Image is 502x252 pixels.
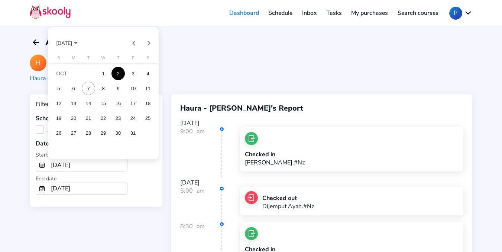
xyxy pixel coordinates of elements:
[141,82,155,95] div: 11
[50,36,84,50] button: Choose month and year
[111,82,125,95] div: 9
[51,56,66,63] th: Sunday
[97,111,110,125] div: 22
[142,36,156,50] button: Next month
[51,111,66,125] td: October 19, 2025
[82,96,95,110] div: 14
[126,126,140,140] div: 31
[81,111,96,125] td: October 21, 2025
[51,96,66,111] td: October 12, 2025
[66,56,81,63] th: Monday
[52,111,65,125] div: 19
[127,36,142,50] button: Previous month
[67,111,80,125] div: 20
[97,67,110,80] div: 1
[81,56,96,63] th: Tuesday
[96,66,111,81] td: October 1, 2025
[66,96,81,111] td: October 13, 2025
[126,125,140,140] td: October 31, 2025
[52,96,65,110] div: 12
[111,96,126,111] td: October 16, 2025
[141,96,155,110] div: 18
[67,96,80,110] div: 13
[140,96,155,111] td: October 18, 2025
[97,82,110,95] div: 8
[126,111,140,125] td: October 24, 2025
[97,96,110,110] div: 15
[96,125,111,140] td: October 29, 2025
[126,111,140,125] div: 24
[126,67,140,80] div: 3
[96,111,111,125] td: October 22, 2025
[52,126,65,140] div: 26
[111,111,126,125] td: October 23, 2025
[81,81,96,96] td: October 7, 2025
[111,96,125,110] div: 16
[51,66,96,81] td: OCT
[82,126,95,140] div: 28
[66,81,81,96] td: October 6, 2025
[67,126,80,140] div: 27
[66,111,81,125] td: October 20, 2025
[111,67,125,80] div: 2
[67,82,80,95] div: 6
[96,96,111,111] td: October 15, 2025
[111,111,125,125] div: 23
[82,111,95,125] div: 21
[81,96,96,111] td: October 14, 2025
[82,82,95,95] div: 7
[126,81,140,96] td: October 10, 2025
[56,39,72,46] span: [DATE]
[140,111,155,125] td: October 25, 2025
[126,82,140,95] div: 10
[126,66,140,81] td: October 3, 2025
[96,81,111,96] td: October 8, 2025
[111,125,126,140] td: October 30, 2025
[111,56,126,63] th: Thursday
[140,81,155,96] td: October 11, 2025
[111,126,125,140] div: 30
[111,66,126,81] td: October 2, 2025
[126,96,140,110] div: 17
[52,82,65,95] div: 5
[51,81,66,96] td: October 5, 2025
[140,66,155,81] td: October 4, 2025
[126,96,140,111] td: October 17, 2025
[126,56,140,63] th: Friday
[96,56,111,63] th: Wednesday
[141,67,155,80] div: 4
[111,81,126,96] td: October 9, 2025
[141,111,155,125] div: 25
[81,125,96,140] td: October 28, 2025
[51,125,66,140] td: October 26, 2025
[140,56,155,63] th: Saturday
[97,126,110,140] div: 29
[66,125,81,140] td: October 27, 2025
